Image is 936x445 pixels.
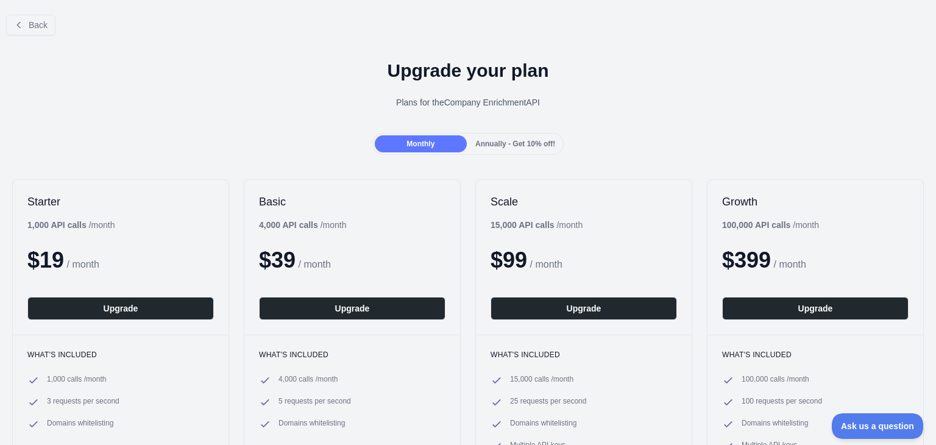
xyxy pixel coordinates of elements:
h2: Basic [259,194,445,209]
iframe: Toggle Customer Support [832,413,924,439]
div: / month [491,219,583,231]
span: $ 399 [722,247,771,272]
div: / month [722,219,819,231]
h2: Scale [491,194,677,209]
b: 100,000 API calls [722,220,790,230]
div: / month [259,219,346,231]
span: $ 99 [491,247,527,272]
h2: Growth [722,194,909,209]
b: 15,000 API calls [491,220,555,230]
